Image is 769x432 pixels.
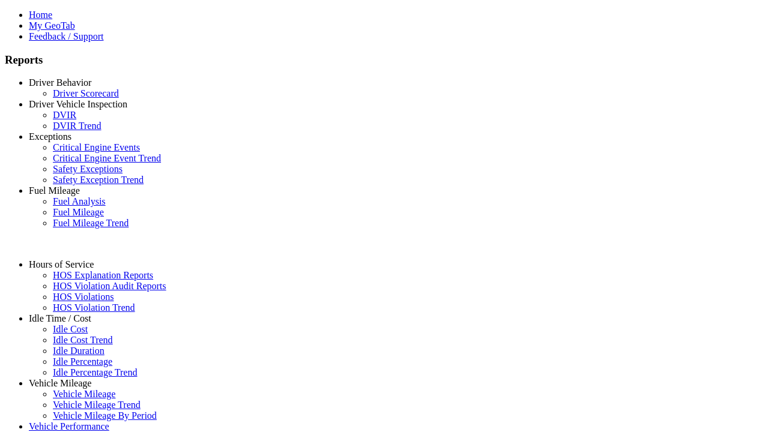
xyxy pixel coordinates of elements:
a: DVIR [53,110,76,120]
a: Vehicle Mileage [29,378,91,388]
a: Vehicle Mileage By Period [53,410,157,421]
a: Critical Engine Events [53,142,140,152]
a: Home [29,10,52,20]
a: Hours of Service [29,259,94,269]
a: Fuel Mileage [53,207,104,217]
a: DVIR Trend [53,121,101,131]
a: Idle Cost [53,324,88,334]
a: Driver Behavior [29,77,91,88]
a: Feedback / Support [29,31,103,41]
a: Safety Exception Trend [53,175,144,185]
a: Idle Percentage Trend [53,367,137,377]
a: Fuel Mileage Trend [53,218,129,228]
a: HOS Explanation Reports [53,270,153,280]
a: Fuel Mileage [29,185,80,196]
a: Vehicle Mileage Trend [53,400,141,410]
a: HOS Violation Trend [53,302,135,313]
a: Critical Engine Event Trend [53,153,161,163]
a: Idle Cost Trend [53,335,113,345]
a: Driver Vehicle Inspection [29,99,127,109]
a: Idle Percentage [53,356,112,367]
a: My GeoTab [29,20,75,31]
a: Idle Time / Cost [29,313,91,323]
a: Vehicle Performance [29,421,109,431]
a: Fuel Analysis [53,196,106,206]
a: HOS Violation Audit Reports [53,281,166,291]
a: HOS Violations [53,292,114,302]
a: Driver Scorecard [53,88,119,98]
a: Idle Duration [53,346,105,356]
a: Vehicle Mileage [53,389,115,399]
h3: Reports [5,53,764,67]
a: Exceptions [29,131,71,142]
a: Safety Exceptions [53,164,123,174]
